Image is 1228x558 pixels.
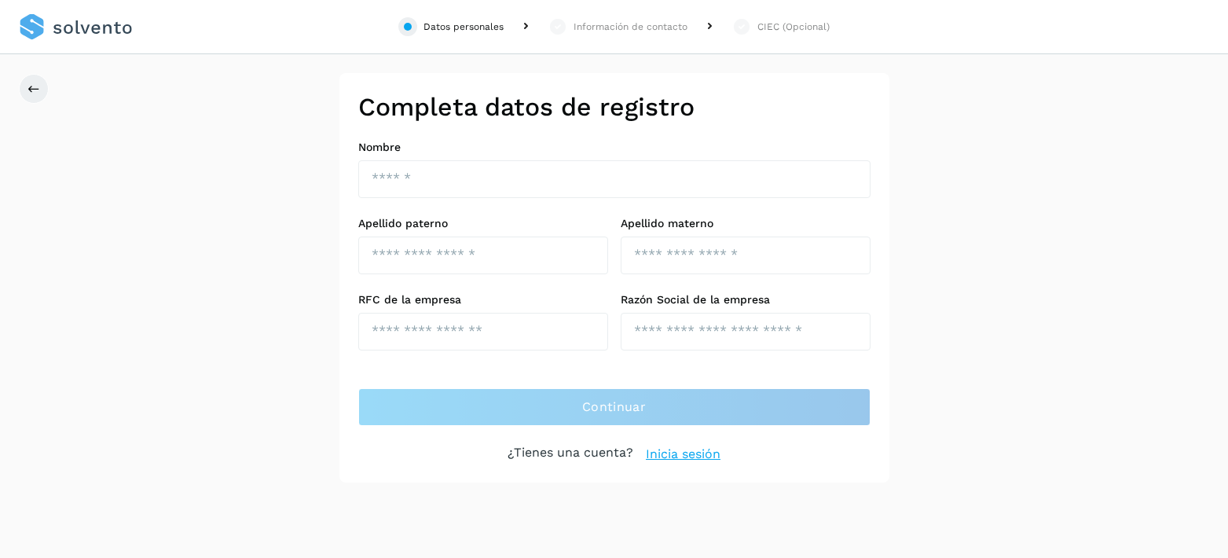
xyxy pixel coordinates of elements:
[358,141,871,154] label: Nombre
[582,398,646,416] span: Continuar
[621,293,871,307] label: Razón Social de la empresa
[621,217,871,230] label: Apellido materno
[358,293,608,307] label: RFC de la empresa
[358,92,871,122] h2: Completa datos de registro
[358,388,871,426] button: Continuar
[574,20,687,34] div: Información de contacto
[646,445,720,464] a: Inicia sesión
[508,445,633,464] p: ¿Tienes una cuenta?
[757,20,830,34] div: CIEC (Opcional)
[423,20,504,34] div: Datos personales
[358,217,608,230] label: Apellido paterno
